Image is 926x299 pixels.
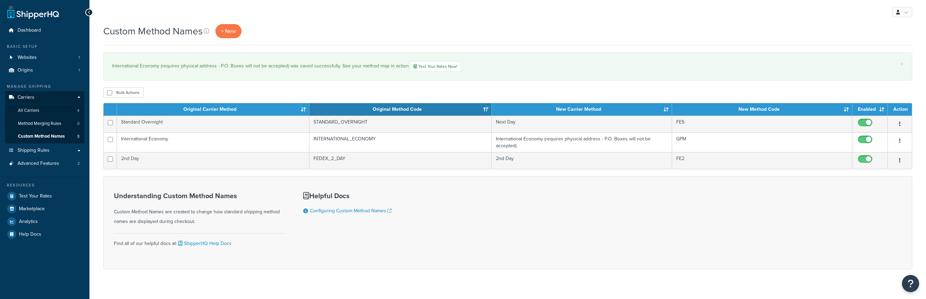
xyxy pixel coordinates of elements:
span: All Carriers [18,108,39,114]
div: Resources [5,182,84,188]
li: All Carriers [5,104,84,117]
h1: Custom Method Names [103,24,203,38]
th: New Carrier Method: activate to sort column ascending [492,103,672,116]
div: International Economy (requires physical address - P.O. Boxes will not be accepted) was saved suc... [112,61,903,72]
span: Custom Method Names [18,134,65,139]
span: Websites [18,55,37,61]
span: Method Merging Rules [18,121,61,127]
button: Bulk Actions [103,87,143,98]
th: New Method Code: activate to sort column ascending [672,103,852,116]
button: Open Resource Center [902,275,919,292]
a: Carriers [5,91,84,104]
a: ShipperHQ Home [7,5,59,19]
span: 1 [78,67,80,73]
a: Test Your Rates [5,190,84,202]
span: Help Docs [19,232,41,237]
span: Marketplace [19,206,45,212]
li: Carriers [5,91,84,143]
td: GPM [672,132,852,152]
span: 2 [77,161,80,167]
a: Configuring Custom Method Names [310,207,392,214]
span: 1 [78,55,80,61]
a: Help Docs [5,228,84,241]
li: Websites [5,51,84,64]
a: ShipperHQ Help Docs [177,240,232,247]
span: 0 [77,121,79,127]
div: Find all of our helpful docs at: [114,233,286,248]
a: Origins 1 [5,64,84,77]
td: International Economy (requires physical address - P.O. Boxes will not be accepted) [492,132,672,152]
li: Method Merging Rules [5,117,84,130]
span: 3 [77,134,79,139]
th: Action [888,103,912,116]
span: + New [221,27,236,35]
td: Standard Overnight [117,116,309,132]
td: FEDEX_2_DAY [309,152,492,169]
a: Test Your Rates Now! [410,61,461,72]
span: Test Your Rates [19,193,52,199]
td: Next Day [492,116,672,132]
a: Dashboard [5,24,84,37]
th: Enabled: activate to sort column ascending [852,103,888,116]
a: All Carriers 4 [5,104,84,117]
a: Method Merging Rules 0 [5,117,84,130]
a: + New [215,24,242,38]
div: Manage Shipping [5,84,84,89]
a: Custom Method Names 3 [5,130,84,143]
a: Analytics [5,215,84,228]
div: Basic Setup [5,44,84,50]
a: Websites 1 [5,51,84,64]
th: Original Method Code: activate to sort column ascending [309,103,492,116]
td: 2nd Day [117,152,309,169]
td: INTERNATIONAL_ECONOMY [309,132,492,152]
span: Advanced Features [18,161,59,167]
li: Origins [5,64,84,77]
span: 4 [77,108,79,114]
td: FE2 [672,152,852,169]
h3: Helpful Docs [303,192,392,200]
span: Shipping Rules [18,148,50,153]
a: × [901,61,903,67]
a: Advanced Features 2 [5,157,84,170]
div: Custom Method Names are created to change how standard shipping method names are displayed during... [114,192,286,226]
span: Analytics [19,219,38,225]
a: Marketplace [5,203,84,215]
h3: Understanding Custom Method Names [114,192,286,200]
td: STANDARD_OVERNIGHT [309,116,492,132]
span: Origins [18,67,33,73]
a: Shipping Rules [5,144,84,157]
th: Original Carrier Method: activate to sort column ascending [117,103,309,116]
td: International Economy [117,132,309,152]
li: Custom Method Names [5,130,84,143]
td: 2nd Day [492,152,672,169]
span: Dashboard [18,28,41,33]
td: FES [672,116,852,132]
span: Carriers [18,95,34,100]
li: Advanced Features [5,157,84,170]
